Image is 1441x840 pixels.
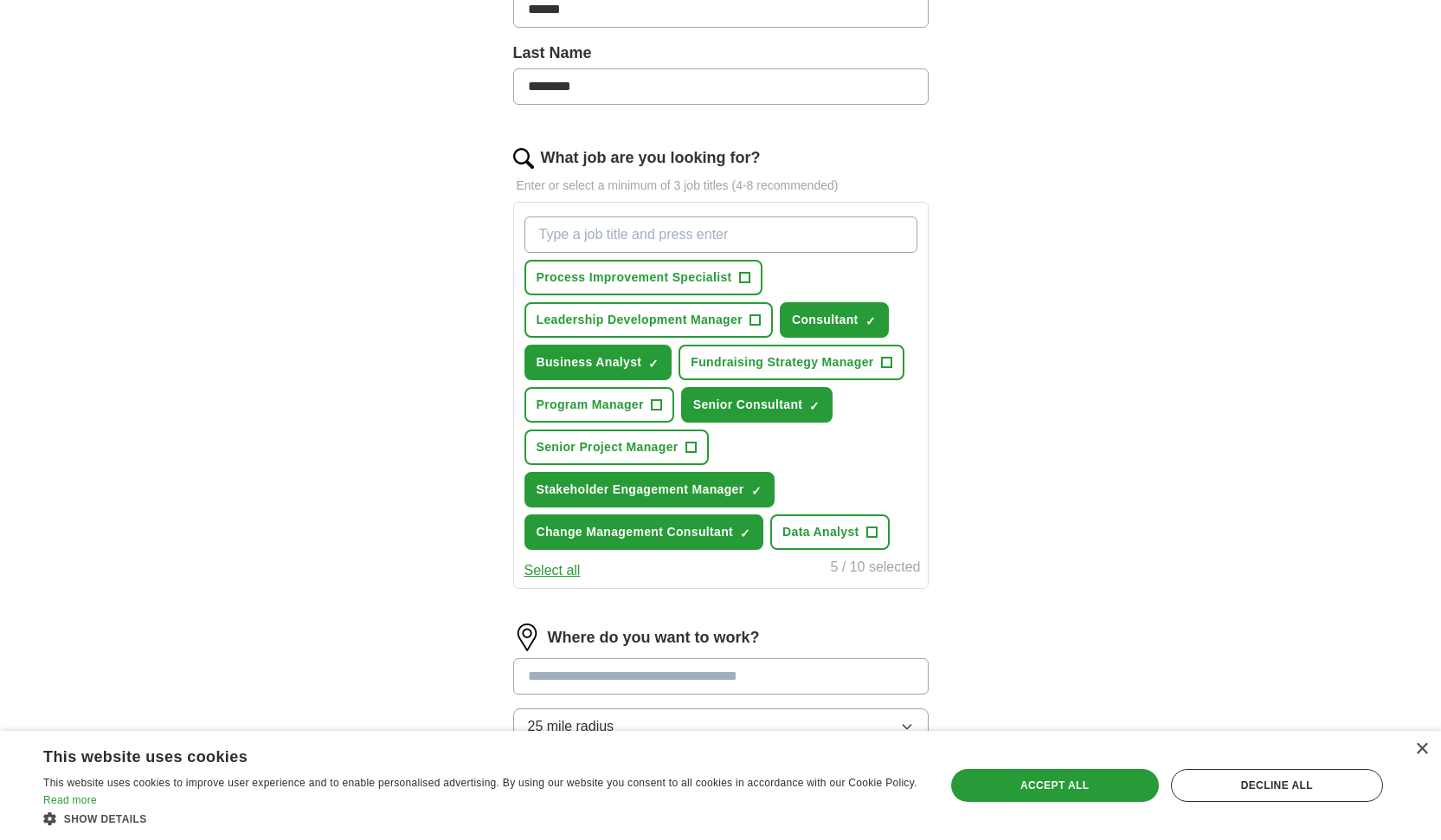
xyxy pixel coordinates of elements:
[43,777,917,789] span: This website uses cookies to improve user experience and to enable personalised advertising. By u...
[524,387,674,423] button: Program Manager
[513,177,929,195] p: Enter or select a minimum of 3 job titles (4-8 recommended)
[648,357,659,371] span: ✓
[541,146,761,170] label: What job are you looking for?
[792,311,859,329] span: Consultant
[681,387,833,423] button: Senior Consultant✓
[513,708,929,745] button: 25 mile radius
[537,268,732,287] span: Process Improvement Specialist
[43,741,875,767] div: This website uses cookies
[528,716,614,737] span: 25 mile radius
[865,314,876,328] span: ✓
[537,353,642,372] span: Business Analyst
[780,302,889,338] button: Consultant✓
[809,399,820,413] span: ✓
[691,353,873,372] span: Fundraising Strategy Manager
[537,311,743,329] span: Leadership Development Manager
[537,523,734,541] span: Change Management Consultant
[537,396,644,414] span: Program Manager
[1171,769,1383,802] div: Decline all
[524,430,709,465] button: Senior Project Manager
[43,794,97,806] a: Read more, opens a new window
[548,626,760,649] label: Where do you want to work?
[537,481,744,499] span: Stakeholder Engagement Manager
[524,302,773,338] button: Leadership Development Manager
[751,484,762,498] span: ✓
[782,523,859,541] span: Data Analyst
[524,345,672,380] button: Business Analyst✓
[524,560,581,581] button: Select all
[830,557,920,581] div: 5 / 10 selected
[513,42,929,65] label: Last Name
[64,813,147,825] span: Show details
[513,624,541,651] img: location.png
[513,148,534,169] img: search.png
[770,514,890,550] button: Data Analyst
[679,345,904,380] button: Fundraising Strategy Manager
[951,769,1159,802] div: Accept all
[524,216,917,253] input: Type a job title and press enter
[693,396,803,414] span: Senior Consultant
[740,527,750,540] span: ✓
[43,810,918,827] div: Show details
[524,514,764,550] button: Change Management Consultant✓
[524,260,762,295] button: Process Improvement Specialist
[1415,743,1428,756] div: Close
[524,472,775,507] button: Stakeholder Engagement Manager✓
[537,438,679,456] span: Senior Project Manager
